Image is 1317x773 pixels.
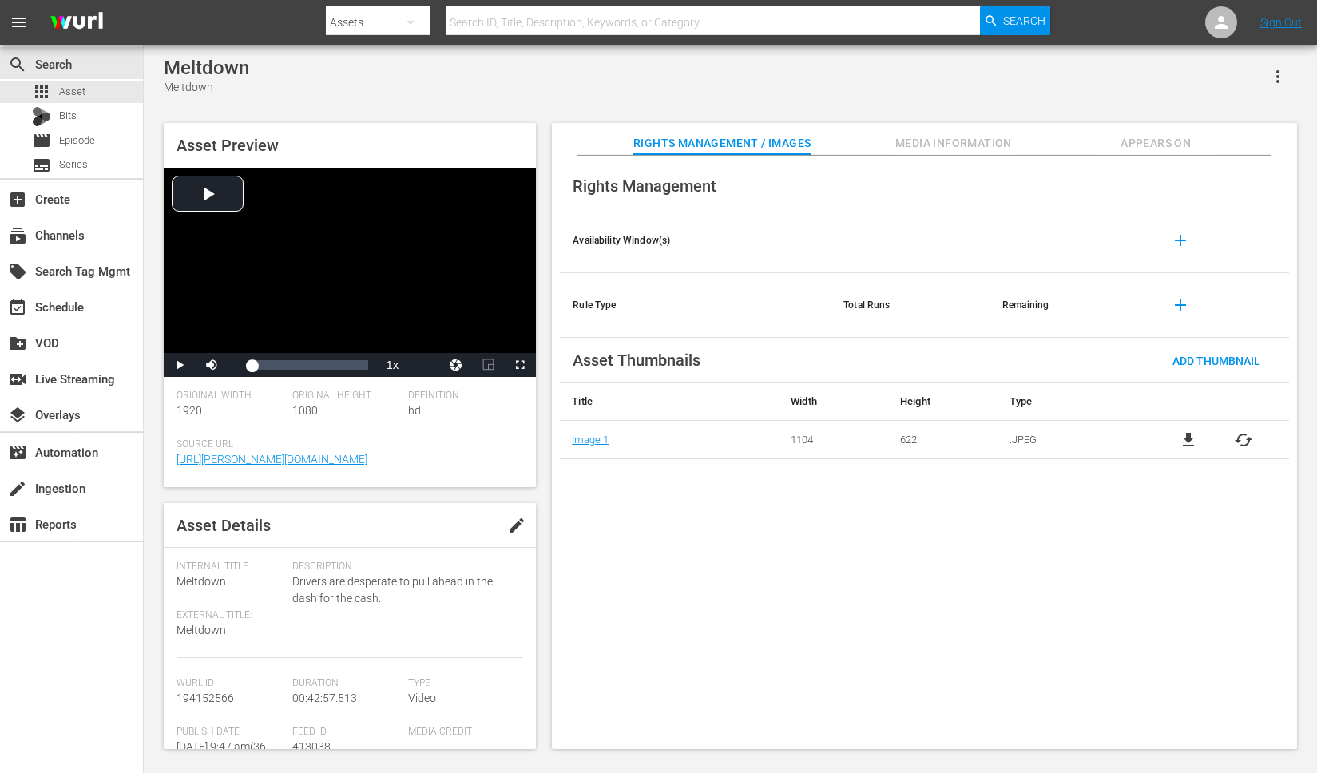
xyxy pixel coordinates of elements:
button: Search [980,6,1050,35]
span: Rights Management [573,176,716,196]
span: Asset [32,82,51,101]
th: Rule Type [560,273,831,338]
a: Sign Out [1260,16,1302,29]
span: add [1171,231,1190,250]
a: file_download [1179,430,1198,450]
span: 194152566 [177,692,234,704]
button: Mute [196,353,228,377]
span: edit [507,516,526,535]
span: add [1171,295,1190,315]
span: Asset [59,84,85,100]
span: Drivers are desperate to pull ahead in the dash for the cash. [292,573,516,607]
img: ans4CAIJ8jUAAAAAAAAAAAAAAAAAAAAAAAAgQb4GAAAAAAAAAAAAAAAAAAAAAAAAJMjXAAAAAAAAAAAAAAAAAAAAAAAAgAT5G... [38,4,115,42]
th: Width [779,383,888,421]
span: Add Thumbnail [1160,355,1273,367]
span: Schedule [8,298,27,317]
th: Total Runs [831,273,990,338]
div: Video Player [164,168,536,377]
span: Meltdown [177,624,226,636]
span: Automation [8,443,27,462]
span: Description: [292,561,516,573]
span: Feed ID [292,726,400,739]
button: Fullscreen [504,353,536,377]
span: [DATE] 9:47 am ( 36 minutes ago ) [177,740,266,770]
button: add [1161,221,1200,260]
span: 00:42:57.513 [292,692,357,704]
td: 622 [888,421,998,459]
span: Appears On [1096,133,1216,153]
button: cached [1234,430,1253,450]
span: Bits [59,108,77,124]
span: Internal Title: [177,561,284,573]
td: 1104 [779,421,888,459]
span: Definition [408,390,516,402]
button: Playback Rate [376,353,408,377]
td: .JPEG [998,421,1144,459]
span: VOD [8,334,27,353]
button: Add Thumbnail [1160,346,1273,375]
span: Publish Date [177,726,284,739]
span: Episode [32,131,51,150]
div: Bits [32,107,51,126]
button: Play [164,353,196,377]
span: Type [408,677,516,690]
span: 1920 [177,404,202,417]
span: Overlays [8,406,27,425]
span: 1080 [292,404,318,417]
span: Channels [8,226,27,245]
a: Image 1 [572,434,609,446]
button: Jump To Time [440,353,472,377]
div: Progress Bar [252,360,368,370]
button: edit [498,506,536,545]
span: menu [10,13,29,32]
span: Series [32,156,51,175]
th: Availability Window(s) [560,208,831,273]
th: Remaining [990,273,1148,338]
span: Asset Thumbnails [573,351,700,370]
span: Asset Preview [177,136,279,155]
span: Original Height [292,390,400,402]
span: Duration [292,677,400,690]
span: Search [8,55,27,74]
div: Meltdown [164,57,249,79]
span: Media Information [894,133,1014,153]
span: Create [8,190,27,209]
span: Search Tag Mgmt [8,262,27,281]
span: Media Credit [408,726,516,739]
span: Wurl Id [177,677,284,690]
th: Height [888,383,998,421]
span: Source Url [177,438,515,451]
div: Meltdown [164,79,249,96]
span: Series [59,157,88,172]
span: Live Streaming [8,370,27,389]
button: add [1161,286,1200,324]
span: Meltdown [177,575,226,588]
span: Original Width [177,390,284,402]
span: Video [408,692,436,704]
span: Episode [59,133,95,149]
a: [URL][PERSON_NAME][DOMAIN_NAME] [177,453,367,466]
span: Reports [8,515,27,534]
button: Picture-in-Picture [472,353,504,377]
th: Type [998,383,1144,421]
th: Title [560,383,779,421]
span: External Title: [177,609,284,622]
span: Ingestion [8,479,27,498]
span: Search [1003,6,1045,35]
span: hd [408,404,421,417]
span: Rights Management / Images [633,133,811,153]
span: Asset Details [177,516,271,535]
span: 413038 [292,740,331,753]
